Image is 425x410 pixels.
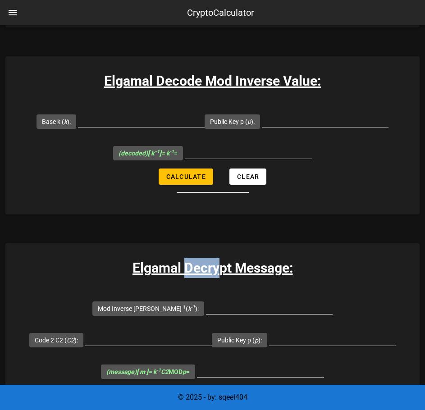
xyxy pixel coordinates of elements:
[237,173,259,180] span: Clear
[106,368,190,375] span: MOD =
[5,71,420,91] h3: Elgamal Decode Mod Inverse Value:
[98,304,199,313] label: Mod Inverse [PERSON_NAME] ( ):
[183,368,186,375] i: p
[148,150,161,157] b: [ k ]
[255,337,258,344] i: p
[64,118,67,125] i: k
[67,337,74,344] i: C2
[35,336,78,345] label: Code 2 C2 ( ):
[217,336,262,345] label: Public Key p ( ):
[229,169,266,185] button: Clear
[178,393,247,401] span: © 2025 - by: sqeel404
[155,149,160,155] sup: -1
[156,367,161,373] sup: -1
[106,368,169,375] i: (message) = k C2
[119,150,174,157] i: (decoded) = k
[188,305,195,312] i: k
[210,117,255,126] label: Public Key p ( ):
[182,304,186,310] sup: -1
[191,304,195,310] sup: -1
[159,169,213,185] button: Calculate
[137,368,148,375] b: [ m ]
[42,117,71,126] label: Base k ( ):
[5,258,420,278] h3: Elgamal Decrypt Message:
[119,150,178,157] span: =
[2,2,23,23] button: nav-menu-toggle
[166,173,206,180] span: Calculate
[247,118,251,125] i: p
[187,6,254,19] div: CryptoCalculator
[169,149,174,155] sup: -1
